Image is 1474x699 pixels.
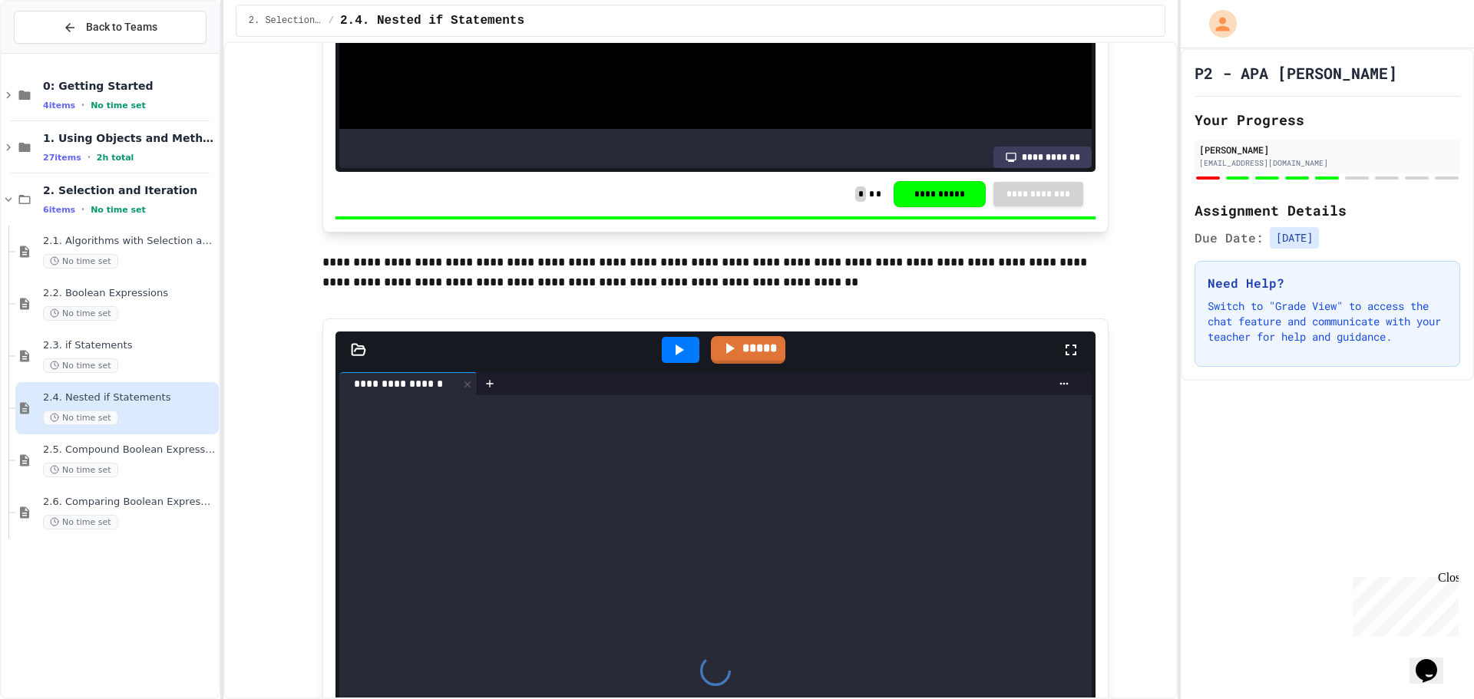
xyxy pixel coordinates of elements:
[43,79,216,93] span: 0: Getting Started
[1199,157,1456,169] div: [EMAIL_ADDRESS][DOMAIN_NAME]
[43,183,216,197] span: 2. Selection and Iteration
[249,15,322,27] span: 2. Selection and Iteration
[86,19,157,35] span: Back to Teams
[1195,199,1460,221] h2: Assignment Details
[340,12,524,30] span: 2.4. Nested if Statements
[1208,274,1447,292] h3: Need Help?
[1193,6,1241,41] div: My Account
[43,339,216,352] span: 2.3. if Statements
[97,153,134,163] span: 2h total
[43,131,216,145] span: 1. Using Objects and Methods
[81,99,84,111] span: •
[43,515,118,529] span: No time set
[43,358,118,373] span: No time set
[43,410,118,425] span: No time set
[1347,571,1459,636] iframe: chat widget
[1195,229,1264,247] span: Due Date:
[43,391,216,404] span: 2.4. Nested if Statements
[43,443,216,457] span: 2.5. Compound Boolean Expressions
[43,235,216,248] span: 2.1. Algorithms with Selection and Repetition
[91,101,146,110] span: No time set
[43,463,118,477] span: No time set
[1270,227,1319,249] span: [DATE]
[43,496,216,509] span: 2.6. Comparing Boolean Expressions ([PERSON_NAME] Laws)
[1195,109,1460,130] h2: Your Progress
[43,101,75,110] span: 4 items
[81,203,84,216] span: •
[88,151,91,163] span: •
[1199,143,1456,157] div: [PERSON_NAME]
[43,254,118,269] span: No time set
[1208,298,1447,345] p: Switch to "Grade View" to access the chat feature and communicate with your teacher for help and ...
[91,205,146,215] span: No time set
[43,306,118,321] span: No time set
[1195,62,1397,84] h1: P2 - APA [PERSON_NAME]
[43,287,216,300] span: 2.2. Boolean Expressions
[329,15,334,27] span: /
[43,153,81,163] span: 27 items
[43,205,75,215] span: 6 items
[1410,638,1459,684] iframe: chat widget
[6,6,106,97] div: Chat with us now!Close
